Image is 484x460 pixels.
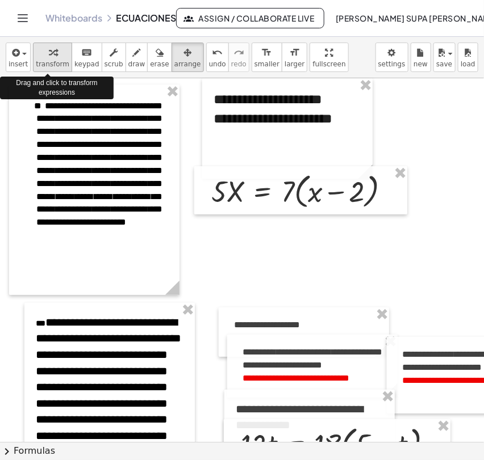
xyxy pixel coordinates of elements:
button: format_sizesmaller [252,43,282,72]
span: undo [209,60,226,68]
i: undo [212,46,223,60]
button: insert [6,43,31,72]
button: settings [375,43,408,72]
span: Assign / Collaborate Live [186,13,315,23]
i: keyboard [81,46,92,60]
button: draw [126,43,148,72]
span: settings [378,60,406,68]
span: larger [285,60,304,68]
span: smaller [254,60,279,68]
span: arrange [174,60,201,68]
span: load [461,60,475,68]
span: draw [128,60,145,68]
button: new [411,43,431,72]
button: load [458,43,478,72]
button: keyboardkeypad [72,43,102,72]
span: insert [9,60,28,68]
i: format_size [289,46,300,60]
button: arrange [172,43,204,72]
button: Assign / Collaborate Live [176,8,324,28]
span: transform [36,60,69,68]
button: format_sizelarger [282,43,307,72]
button: Toggle navigation [14,9,32,27]
span: fullscreen [312,60,345,68]
span: save [436,60,452,68]
i: format_size [261,46,272,60]
button: erase [147,43,172,72]
button: scrub [102,43,126,72]
button: fullscreen [310,43,348,72]
button: save [433,43,456,72]
button: undoundo [206,43,229,72]
span: erase [150,60,169,68]
button: redoredo [228,43,249,72]
a: Whiteboards [45,12,102,24]
i: redo [233,46,244,60]
span: scrub [105,60,123,68]
span: keypad [74,60,99,68]
span: redo [231,60,247,68]
span: new [414,60,428,68]
button: transform [33,43,72,72]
